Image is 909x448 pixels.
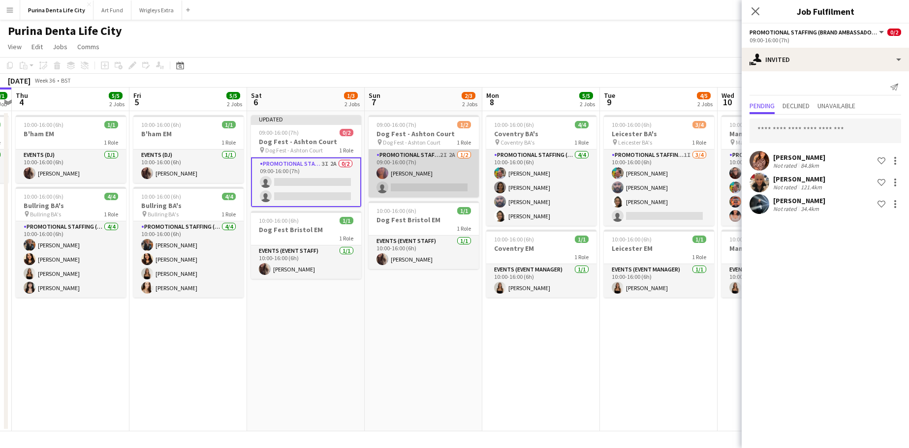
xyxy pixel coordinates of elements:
span: 10:00-16:00 (6h) [24,121,63,128]
span: Dog Fest - Ashton Court [265,147,323,154]
span: Bullring BA's [148,210,179,218]
app-job-card: 10:00-16:00 (6h)1/1Dog Fest Bristol EM1 RoleEvents (Event Staff)1/110:00-16:00 (6h)[PERSON_NAME] [369,201,479,269]
span: 0/2 [340,129,353,136]
div: 34.4km [799,205,821,212]
div: 2 Jobs [580,100,595,108]
span: 4 [14,96,28,108]
h3: Leicester BA's [604,129,714,138]
span: 1 Role [339,235,353,242]
app-job-card: 10:00-16:00 (6h)1/1Coventry EM1 RoleEvents (Event Manager)1/110:00-16:00 (6h)[PERSON_NAME] [486,230,596,298]
span: 1/1 [222,121,236,128]
app-card-role: Events (Event Manager)1/110:00-16:00 (6h)[PERSON_NAME] [486,264,596,298]
div: Updated [251,115,361,123]
app-job-card: Updated09:00-16:00 (7h)0/2Dog Fest - Ashton Court Dog Fest - Ashton Court1 RolePromotional Staffi... [251,115,361,207]
app-job-card: 10:00-16:00 (6h)4/4Bullring BA's Bullring BA's1 RolePromotional Staffing (Brand Ambassadors)4/410... [16,187,126,298]
div: [PERSON_NAME] [773,196,825,205]
a: View [4,40,26,53]
span: 10:00-16:00 (6h) [24,193,63,200]
h3: Dog Fest Bristol EM [251,225,361,234]
span: 5/5 [579,92,593,99]
h3: Dog Fest - Ashton Court [369,129,479,138]
span: 10 [720,96,734,108]
h3: Coventry EM [486,244,596,253]
span: 8 [485,96,499,108]
span: Wed [721,91,734,100]
div: BST [61,77,71,84]
div: Not rated [773,162,799,169]
div: Not rated [773,183,799,191]
div: 2 Jobs [697,100,713,108]
span: 1 Role [104,139,118,146]
h3: Coventry BA's [486,129,596,138]
h3: Bullring BA's [16,201,126,210]
span: 1/1 [575,236,589,243]
app-job-card: 10:00-16:00 (6h)1/1Leicester EM1 RoleEvents (Event Manager)1/110:00-16:00 (6h)[PERSON_NAME] [604,230,714,298]
button: Purina Denta Life City [20,0,94,20]
h3: Leicester EM [604,244,714,253]
h3: B'ham EM [133,129,244,138]
div: 10:00-16:00 (6h)4/4Bullring BA's Bullring BA's1 RolePromotional Staffing (Brand Ambassadors)4/410... [133,187,244,298]
app-job-card: 10:00-16:00 (6h)4/4Coventry BA's Coventry BA's1 RolePromotional Staffing (Brand Ambassadors)4/410... [486,115,596,226]
app-card-role: Promotional Staffing (Brand Ambassadors)4/410:00-16:00 (6h)[PERSON_NAME][PERSON_NAME][PERSON_NAME... [133,221,244,298]
span: 3/4 [692,121,706,128]
app-card-role: Events (Event Staff)1/110:00-16:00 (6h)[PERSON_NAME] [369,236,479,269]
div: 2 Jobs [109,100,125,108]
div: 09:00-16:00 (7h)1/2Dog Fest - Ashton Court Dog Fest - Ashton Court1 RolePromotional Staffing (Bra... [369,115,479,197]
span: 1 Role [574,253,589,261]
app-card-role: Events (Event Manager)1/110:00-16:00 (6h)[PERSON_NAME] [721,264,832,298]
span: Week 36 [32,77,57,84]
span: Fri [133,91,141,100]
span: Bullring BA's [30,210,61,218]
span: Sun [369,91,380,100]
span: 10:00-16:00 (6h) [612,121,652,128]
span: 1 Role [574,139,589,146]
h3: Bullring BA's [133,201,244,210]
app-job-card: 10:00-16:00 (6h)1/1Manchester EM1 RoleEvents (Event Manager)1/110:00-16:00 (6h)[PERSON_NAME] [721,230,832,298]
app-card-role: Events (Event Staff)1/110:00-16:00 (6h)[PERSON_NAME] [251,245,361,279]
span: 1 Role [221,139,236,146]
span: Promotional Staffing (Brand Ambassadors) [750,29,878,36]
div: 2 Jobs [345,100,360,108]
div: 10:00-16:00 (6h)1/1B'ham EM1 RoleEvents (DJ)1/110:00-16:00 (6h)[PERSON_NAME] [133,115,244,183]
span: 2/3 [462,92,475,99]
h3: B'ham EM [16,129,126,138]
app-card-role: Promotional Staffing (Brand Ambassadors)3I2A0/209:00-16:00 (7h) [251,157,361,207]
span: Unavailable [817,102,855,109]
span: 4/4 [104,193,118,200]
div: 10:00-16:00 (6h)1/1B'ham EM1 RoleEvents (DJ)1/110:00-16:00 (6h)[PERSON_NAME] [16,115,126,183]
div: [PERSON_NAME] [773,175,825,183]
span: 10:00-16:00 (6h) [612,236,652,243]
span: Manchester BA's [736,139,777,146]
div: Invited [742,48,909,71]
app-card-role: Promotional Staffing (Brand Ambassadors)4/410:00-16:00 (6h)[PERSON_NAME][PERSON_NAME][PERSON_NAME... [16,221,126,298]
div: 2 Jobs [462,100,477,108]
app-card-role: Events (DJ)1/110:00-16:00 (6h)[PERSON_NAME] [16,149,126,183]
a: Comms [73,40,103,53]
span: Pending [750,102,775,109]
app-card-role: Promotional Staffing (Brand Ambassadors)4/410:00-16:00 (6h)[PERSON_NAME][PERSON_NAME][PERSON_NAME... [486,149,596,226]
span: 10:00-16:00 (6h) [494,121,534,128]
span: 1/1 [692,236,706,243]
h3: Manchester EM [721,244,832,253]
span: Declined [783,102,810,109]
span: 1 Role [692,139,706,146]
div: 121.4km [799,183,824,191]
span: Coventry BA's [501,139,534,146]
span: 09:00-16:00 (7h) [376,121,416,128]
app-card-role: Promotional Staffing (Brand Ambassadors)4/410:00-16:00 (6h)[PERSON_NAME][PERSON_NAME][PERSON_NAME... [721,149,832,226]
span: Sat [251,91,262,100]
app-card-role: Events (DJ)1/110:00-16:00 (6h)[PERSON_NAME] [133,149,244,183]
div: [PERSON_NAME] [773,153,825,162]
div: 2 Jobs [227,100,242,108]
div: 10:00-16:00 (6h)1/1Dog Fest Bristol EM1 RoleEvents (Event Staff)1/110:00-16:00 (6h)[PERSON_NAME] [251,211,361,279]
span: Edit [31,42,43,51]
span: 1/1 [340,217,353,224]
span: 5 [132,96,141,108]
span: Dog Fest - Ashton Court [383,139,440,146]
span: 1/1 [104,121,118,128]
span: 1/2 [457,121,471,128]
